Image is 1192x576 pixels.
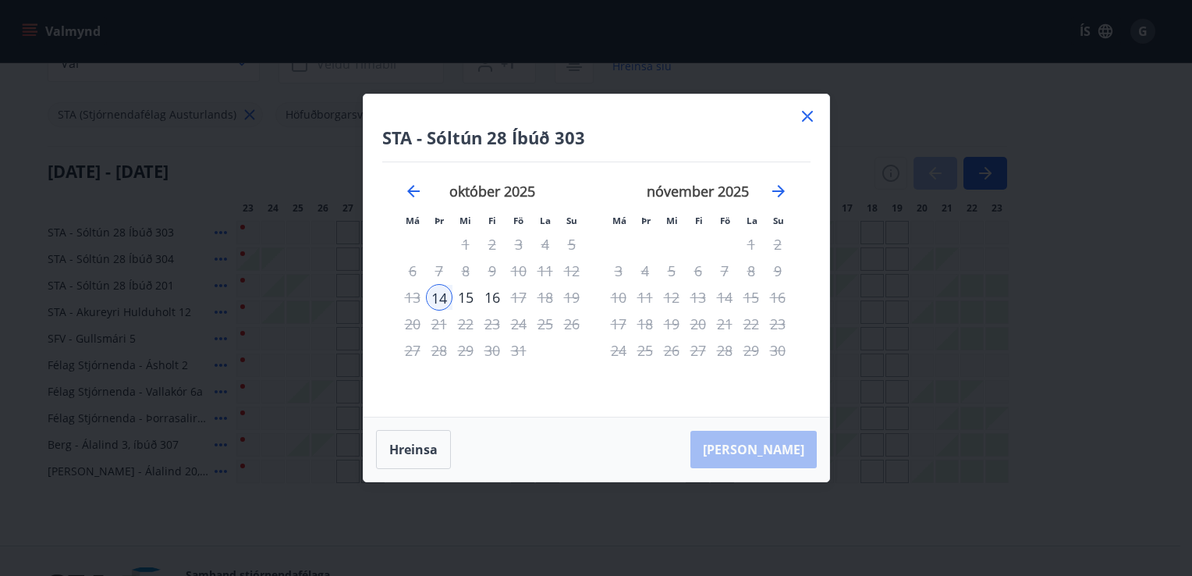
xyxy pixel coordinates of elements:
[559,284,585,311] td: Not available. sunnudagur, 19. október 2025
[769,182,788,201] div: Move forward to switch to the next month.
[559,311,585,337] td: Not available. sunnudagur, 26. október 2025
[632,337,658,364] td: Not available. þriðjudagur, 25. nóvember 2025
[459,215,471,226] small: Mi
[452,284,479,311] td: Choose miðvikudagur, 15. október 2025 as your check-out date. It’s available.
[738,284,765,311] td: Not available. laugardagur, 15. nóvember 2025
[632,311,658,337] td: Not available. þriðjudagur, 18. nóvember 2025
[666,215,678,226] small: Mi
[426,337,452,364] td: Not available. þriðjudagur, 28. október 2025
[711,337,738,364] td: Not available. föstudagur, 28. nóvember 2025
[426,258,452,284] div: Aðeins útritun í boði
[765,284,791,311] td: Not available. sunnudagur, 16. nóvember 2025
[765,258,791,284] td: Not available. sunnudagur, 9. nóvember 2025
[605,284,632,311] td: Not available. mánudagur, 10. nóvember 2025
[513,215,523,226] small: Fö
[765,311,791,337] td: Not available. sunnudagur, 23. nóvember 2025
[382,162,811,398] div: Calendar
[399,284,426,311] td: Not available. mánudagur, 13. október 2025
[720,215,730,226] small: Fö
[738,311,765,337] td: Not available. laugardagur, 22. nóvember 2025
[479,231,506,258] td: Not available. fimmtudagur, 2. október 2025
[559,258,585,284] td: Not available. sunnudagur, 12. október 2025
[711,284,738,311] td: Not available. föstudagur, 14. nóvember 2025
[711,258,738,284] td: Not available. föstudagur, 7. nóvember 2025
[685,311,711,337] td: Not available. fimmtudagur, 20. nóvember 2025
[747,215,757,226] small: La
[399,258,426,284] td: Not available. mánudagur, 6. október 2025
[399,311,426,337] td: Not available. mánudagur, 20. október 2025
[765,231,791,258] td: Not available. sunnudagur, 2. nóvember 2025
[406,215,420,226] small: Má
[605,311,632,337] td: Not available. mánudagur, 17. nóvember 2025
[449,182,535,201] strong: október 2025
[695,215,703,226] small: Fi
[566,215,577,226] small: Su
[376,430,451,469] button: Hreinsa
[452,258,479,284] td: Not available. miðvikudagur, 8. október 2025
[488,215,496,226] small: Fi
[559,231,585,258] td: Not available. sunnudagur, 5. október 2025
[532,231,559,258] td: Not available. laugardagur, 4. október 2025
[532,258,559,284] td: Not available. laugardagur, 11. október 2025
[479,311,506,337] td: Not available. fimmtudagur, 23. október 2025
[404,182,423,201] div: Move backward to switch to the previous month.
[532,284,559,311] td: Not available. laugardagur, 18. október 2025
[773,215,784,226] small: Su
[399,337,426,364] td: Not available. mánudagur, 27. október 2025
[479,284,506,311] td: Choose fimmtudagur, 16. október 2025 as your check-out date. It’s available.
[685,337,711,364] td: Not available. fimmtudagur, 27. nóvember 2025
[506,337,532,364] td: Not available. föstudagur, 31. október 2025
[426,258,452,284] td: Not available. þriðjudagur, 7. október 2025
[658,311,685,337] td: Not available. miðvikudagur, 19. nóvember 2025
[382,126,811,149] h4: STA - Sóltún 28 Íbúð 303
[506,231,532,258] div: Aðeins útritun í boði
[426,284,452,311] td: Selected as start date. þriðjudagur, 14. október 2025
[479,284,506,311] div: Aðeins útritun í boði
[452,337,479,364] td: Not available. miðvikudagur, 29. október 2025
[632,258,658,284] td: Not available. þriðjudagur, 4. nóvember 2025
[605,258,632,284] td: Not available. mánudagur, 3. nóvember 2025
[765,337,791,364] td: Not available. sunnudagur, 30. nóvember 2025
[540,215,551,226] small: La
[605,337,632,364] td: Not available. mánudagur, 24. nóvember 2025
[426,284,452,311] div: 14
[479,337,506,364] td: Not available. fimmtudagur, 30. október 2025
[506,311,532,337] td: Not available. föstudagur, 24. október 2025
[711,311,738,337] td: Not available. föstudagur, 21. nóvember 2025
[532,311,559,337] td: Not available. laugardagur, 25. október 2025
[452,311,479,337] td: Not available. miðvikudagur, 22. október 2025
[738,231,765,258] td: Not available. laugardagur, 1. nóvember 2025
[658,258,685,284] td: Not available. miðvikudagur, 5. nóvember 2025
[658,337,685,364] td: Not available. miðvikudagur, 26. nóvember 2025
[452,231,479,258] td: Not available. miðvikudagur, 1. október 2025
[506,284,532,311] td: Not available. föstudagur, 17. október 2025
[647,182,749,201] strong: nóvember 2025
[452,284,479,311] div: 15
[738,337,765,364] td: Not available. laugardagur, 29. nóvember 2025
[632,284,658,311] td: Not available. þriðjudagur, 11. nóvember 2025
[452,337,479,364] div: Aðeins útritun í boði
[685,258,711,284] td: Not available. fimmtudagur, 6. nóvember 2025
[612,215,626,226] small: Má
[685,284,711,311] td: Not available. fimmtudagur, 13. nóvember 2025
[435,215,444,226] small: Þr
[738,258,765,284] td: Not available. laugardagur, 8. nóvember 2025
[426,311,452,337] td: Not available. þriðjudagur, 21. október 2025
[506,231,532,258] td: Not available. föstudagur, 3. október 2025
[506,258,532,284] td: Not available. föstudagur, 10. október 2025
[641,215,651,226] small: Þr
[658,284,685,311] td: Not available. miðvikudagur, 12. nóvember 2025
[479,258,506,284] td: Not available. fimmtudagur, 9. október 2025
